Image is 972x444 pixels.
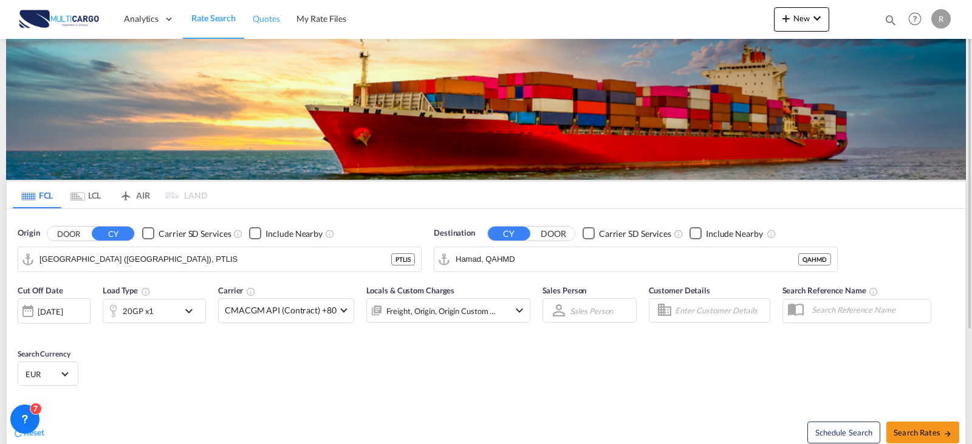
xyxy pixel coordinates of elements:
[943,429,952,438] md-icon: icon-arrow-right
[103,299,206,323] div: 20GP x1icon-chevron-down
[569,302,615,319] md-select: Sales Person
[905,9,931,30] div: Help
[779,11,793,26] md-icon: icon-plus 400-fg
[884,13,897,27] md-icon: icon-magnify
[141,287,151,296] md-icon: icon-information-outline
[649,285,710,295] span: Customer Details
[225,304,337,316] span: CMACGM API (Contract) +80
[512,303,527,318] md-icon: icon-chevron-down
[774,7,829,32] button: icon-plus 400-fgNewicon-chevron-down
[869,287,878,296] md-icon: Your search will be saved by the below given name
[931,9,951,29] div: R
[391,253,415,265] div: PTLIS
[18,5,100,33] img: 82db67801a5411eeacfdbd8acfa81e61.png
[124,13,159,25] span: Analytics
[675,301,766,319] input: Enter Customer Details
[386,302,497,319] div: Freight Origin Origin Custom Factory Stuffing
[706,228,763,240] div: Include Nearby
[159,228,231,240] div: Carrier SD Services
[61,182,110,208] md-tab-item: LCL
[456,250,798,268] input: Search by Port
[782,285,879,295] span: Search Reference Name
[690,227,763,240] md-checkbox: Checkbox No Ink
[806,301,931,319] input: Search Reference Name
[366,298,530,323] div: Freight Origin Origin Custom Factory Stuffingicon-chevron-down
[13,182,207,208] md-pagination-wrapper: Use the left and right arrow keys to navigate between tabs
[434,247,837,272] md-input-container: Hamad, QAHMD
[779,13,824,23] span: New
[265,228,323,240] div: Include Nearby
[807,422,880,443] button: Note: By default Schedule search will only considerorigin ports, destination ports and cut off da...
[18,227,39,239] span: Origin
[542,285,587,295] span: Sales Person
[532,227,575,241] button: DOOR
[325,229,335,239] md-icon: Unchecked: Ignores neighbouring ports when fetching rates.Checked : Includes neighbouring ports w...
[39,250,391,268] input: Search by Port
[13,182,61,208] md-tab-item: FCL
[38,306,63,317] div: [DATE]
[6,39,966,180] img: LCL+%26+FCL+BACKGROUND.png
[253,13,279,24] span: Quotes
[103,285,151,295] span: Load Type
[810,11,824,26] md-icon: icon-chevron-down
[798,253,831,265] div: QAHMD
[13,428,24,439] md-icon: icon-refresh
[110,182,159,208] md-tab-item: AIR
[583,227,671,240] md-checkbox: Checkbox No Ink
[767,229,776,239] md-icon: Unchecked: Ignores neighbouring ports when fetching rates.Checked : Includes neighbouring ports w...
[18,298,91,324] div: [DATE]
[18,247,421,272] md-input-container: Lisbon (Lisboa), PTLIS
[24,427,44,437] span: Reset
[488,227,530,241] button: CY
[894,428,952,437] span: Search Rates
[246,287,256,296] md-icon: The selected Trucker/Carrierwill be displayed in the rate results If the rates are from another f...
[182,304,202,318] md-icon: icon-chevron-down
[18,285,63,295] span: Cut Off Date
[886,422,959,443] button: Search Ratesicon-arrow-right
[434,227,475,239] span: Destination
[674,229,683,239] md-icon: Unchecked: Search for CY (Container Yard) services for all selected carriers.Checked : Search for...
[24,365,72,383] md-select: Select Currency: € EUREuro
[26,369,60,380] span: EUR
[884,13,897,32] div: icon-magnify
[18,349,70,358] span: Search Currency
[118,188,133,197] md-icon: icon-airplane
[233,229,243,239] md-icon: Unchecked: Search for CY (Container Yard) services for all selected carriers.Checked : Search for...
[905,9,925,29] span: Help
[92,227,134,241] button: CY
[18,323,27,339] md-datepicker: Select
[13,426,44,440] div: icon-refreshReset
[249,227,323,240] md-checkbox: Checkbox No Ink
[47,227,90,241] button: DOOR
[142,227,231,240] md-checkbox: Checkbox No Ink
[218,285,256,295] span: Carrier
[366,285,455,295] span: Locals & Custom Charges
[191,13,236,23] span: Rate Search
[123,302,154,319] div: 20GP x1
[296,13,346,24] span: My Rate Files
[599,228,671,240] div: Carrier SD Services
